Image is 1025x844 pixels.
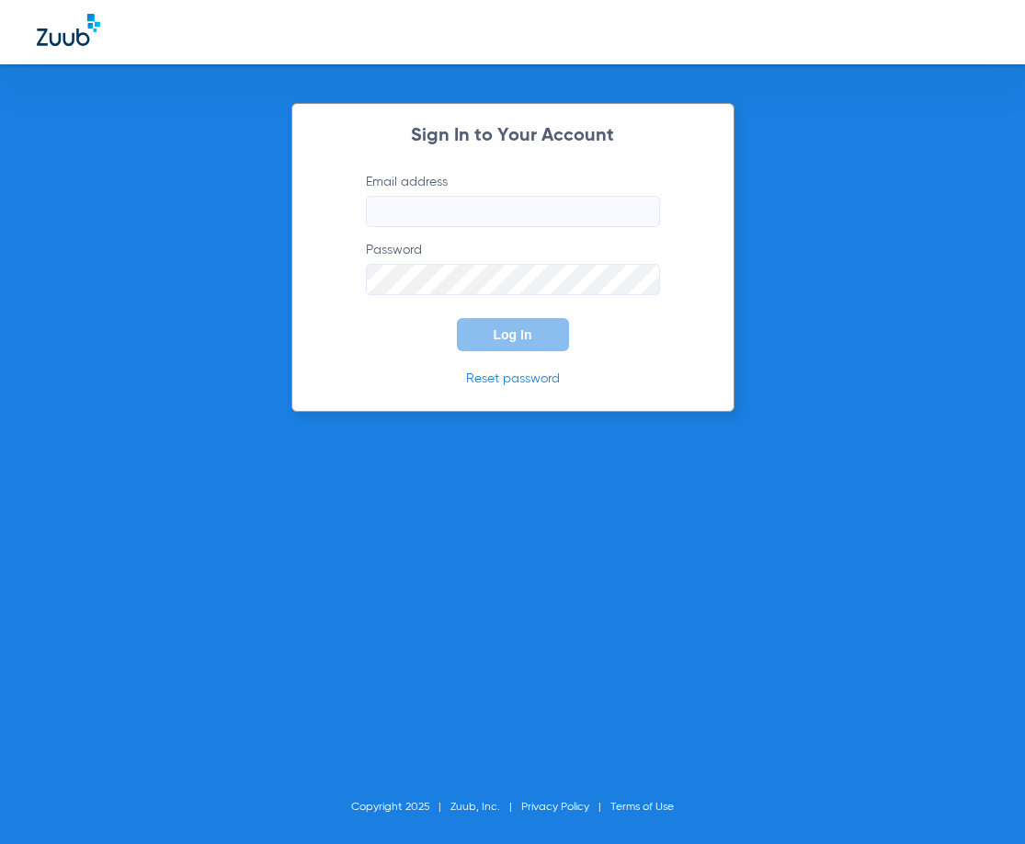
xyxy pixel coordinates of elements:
[366,264,660,295] input: Password
[366,196,660,227] input: Email address
[450,798,521,816] li: Zuub, Inc.
[610,802,674,813] a: Terms of Use
[521,802,589,813] a: Privacy Policy
[466,372,560,385] a: Reset password
[494,327,532,342] span: Log In
[338,127,688,145] h2: Sign In to Your Account
[366,241,660,295] label: Password
[457,318,569,351] button: Log In
[37,14,100,46] img: Zuub Logo
[366,173,660,227] label: Email address
[351,798,450,816] li: Copyright 2025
